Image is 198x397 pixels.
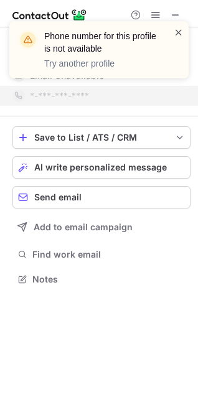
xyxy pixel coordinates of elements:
span: Send email [34,192,82,202]
button: Find work email [12,246,191,263]
img: ContactOut v5.3.10 [12,7,87,22]
header: Phone number for this profile is not available [44,30,159,55]
button: Notes [12,271,191,288]
span: AI write personalized message [34,162,167,172]
button: save-profile-one-click [12,126,191,149]
span: Notes [32,274,186,285]
span: Find work email [32,249,186,260]
img: warning [18,30,38,50]
button: AI write personalized message [12,156,191,179]
p: Try another profile [44,57,159,70]
div: Save to List / ATS / CRM [34,133,169,142]
button: Send email [12,186,191,208]
button: Add to email campaign [12,216,191,238]
span: Add to email campaign [34,222,133,232]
